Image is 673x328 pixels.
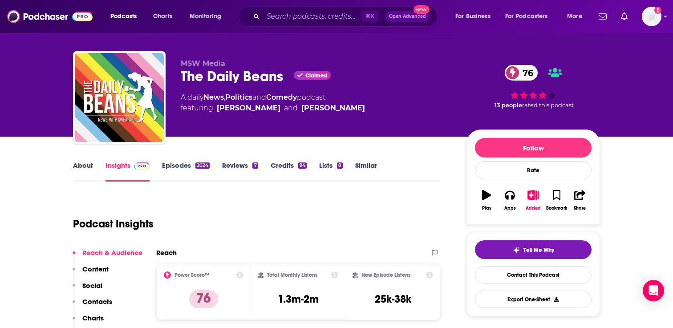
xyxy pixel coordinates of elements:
span: New [414,5,430,14]
span: ⌘ K [361,11,378,22]
span: Claimed [305,73,327,78]
span: Podcasts [110,10,137,23]
p: Social [82,281,102,290]
p: Contacts [82,297,112,306]
span: , [224,93,225,101]
span: and [252,93,266,101]
a: Contact This Podcast [475,266,592,283]
h3: 25k-38k [375,292,411,306]
button: Export One-Sheet [475,291,592,308]
a: Episodes2024 [162,161,210,182]
button: Show profile menu [642,7,661,26]
button: open menu [183,9,233,24]
div: 76 13 peoplerated this podcast [466,59,600,114]
h3: 1.3m-2m [278,292,319,306]
span: Open Advanced [389,14,426,19]
a: Lists8 [319,161,343,182]
button: open menu [561,9,593,24]
button: Share [568,184,592,216]
div: Apps [504,206,516,211]
button: open menu [104,9,148,24]
div: Rate [475,161,592,179]
h2: Reach [156,248,177,257]
span: Logged in as adrian.villarreal [642,7,661,26]
div: Play [482,206,491,211]
h1: Podcast Insights [73,217,154,231]
span: More [567,10,582,23]
a: News [203,93,224,101]
span: For Business [455,10,491,23]
p: Reach & Audience [82,248,142,257]
span: rated this podcast [522,102,574,109]
h2: New Episode Listens [361,272,410,278]
input: Search podcasts, credits, & more... [263,9,361,24]
img: The Daily Beans [75,53,164,142]
p: 76 [189,290,218,308]
img: Podchaser Pro [134,162,150,170]
button: Content [73,265,109,281]
span: Tell Me Why [523,247,554,254]
button: open menu [449,9,502,24]
a: About [73,161,93,182]
a: Allison Gill [301,103,365,113]
div: 7 [252,162,258,169]
span: 76 [514,65,538,81]
button: Social [73,281,102,298]
a: Comedy [266,93,297,101]
span: For Podcasters [505,10,548,23]
div: 94 [298,162,307,169]
span: featuring [181,103,365,113]
a: InsightsPodchaser Pro [105,161,150,182]
button: Follow [475,138,592,158]
span: Charts [153,10,172,23]
button: Apps [498,184,521,216]
a: Show notifications dropdown [617,9,631,24]
div: Bookmark [546,206,567,211]
a: 76 [505,65,538,81]
button: Added [522,184,545,216]
a: Politics [225,93,252,101]
a: Show notifications dropdown [595,9,610,24]
button: Contacts [73,297,112,314]
button: Bookmark [545,184,568,216]
a: Reviews7 [222,161,258,182]
p: Charts [82,314,104,322]
span: Monitoring [190,10,221,23]
img: Podchaser - Follow, Share and Rate Podcasts [7,8,93,25]
button: Play [475,184,498,216]
div: 8 [337,162,343,169]
h2: Power Score™ [174,272,209,278]
div: Open Intercom Messenger [643,280,664,301]
div: Share [574,206,586,211]
p: Content [82,265,109,273]
img: tell me why sparkle [513,247,520,254]
span: MSW Media [181,59,225,68]
button: Reach & Audience [73,248,142,265]
img: User Profile [642,7,661,26]
svg: Add a profile image [654,7,661,14]
button: open menu [499,9,561,24]
button: Open AdvancedNew [385,11,430,22]
div: 2024 [195,162,210,169]
a: Dana Goldberg [217,103,280,113]
a: Similar [355,161,377,182]
div: Search podcasts, credits, & more... [247,6,446,27]
a: Credits94 [271,161,307,182]
a: Charts [147,9,178,24]
span: 13 people [495,102,522,109]
span: and [284,103,298,113]
div: Added [526,206,541,211]
h2: Total Monthly Listens [267,272,317,278]
button: tell me why sparkleTell Me Why [475,240,592,259]
div: A daily podcast [181,92,365,113]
